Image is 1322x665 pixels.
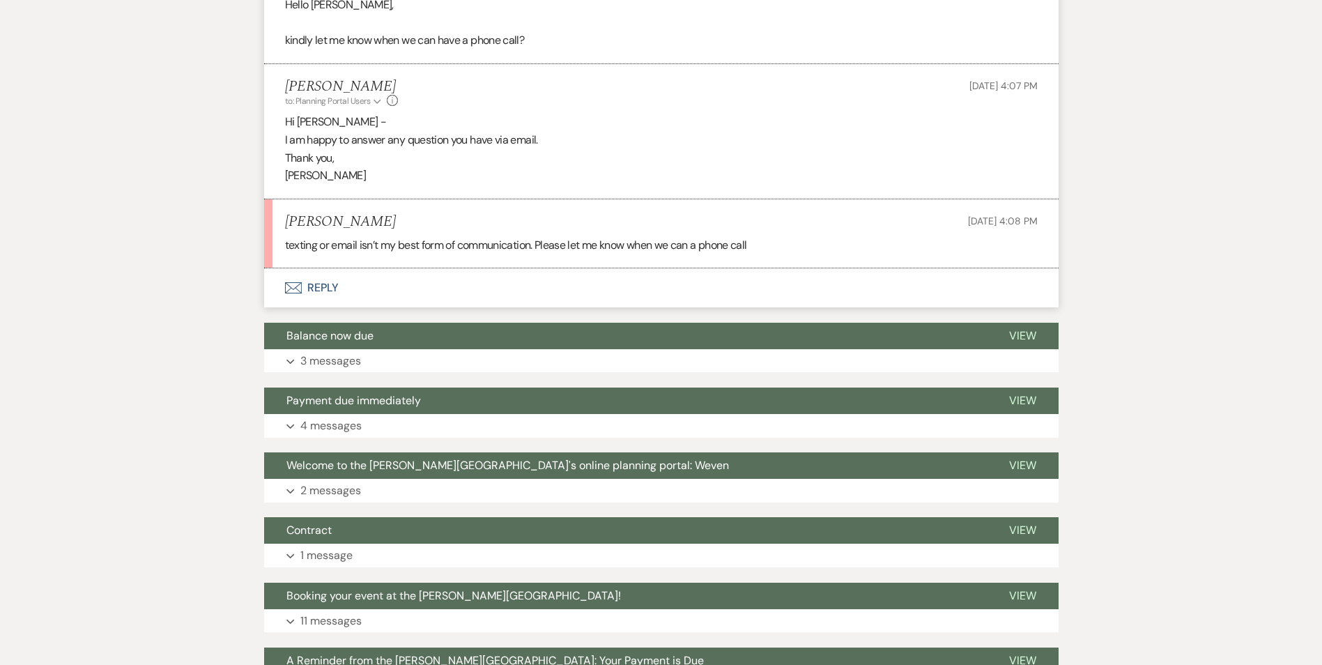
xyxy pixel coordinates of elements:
button: 11 messages [264,609,1059,633]
button: 1 message [264,544,1059,567]
h5: [PERSON_NAME] [285,78,399,95]
button: View [987,388,1059,414]
span: View [1009,328,1036,343]
p: 4 messages [300,417,362,435]
button: 2 messages [264,479,1059,503]
p: Thank you, [285,149,1038,167]
button: Welcome to the [PERSON_NAME][GEOGRAPHIC_DATA]'s online planning portal: Weven [264,452,987,479]
button: Contract [264,517,987,544]
button: Reply [264,268,1059,307]
button: 3 messages [264,349,1059,373]
span: Contract [286,523,332,537]
p: kindly let me know when we can have a phone call? [285,31,1038,49]
span: Payment due immediately [286,393,421,408]
p: 1 message [300,546,353,565]
button: Booking your event at the [PERSON_NAME][GEOGRAPHIC_DATA]! [264,583,987,609]
p: [PERSON_NAME] [285,167,1038,185]
p: 11 messages [300,612,362,630]
span: [DATE] 4:08 PM [968,215,1037,227]
span: [DATE] 4:07 PM [969,79,1037,92]
p: 2 messages [300,482,361,500]
button: 4 messages [264,414,1059,438]
span: View [1009,393,1036,408]
button: View [987,452,1059,479]
button: View [987,323,1059,349]
button: View [987,517,1059,544]
button: Payment due immediately [264,388,987,414]
span: Booking your event at the [PERSON_NAME][GEOGRAPHIC_DATA]! [286,588,621,603]
p: 3 messages [300,352,361,370]
span: Welcome to the [PERSON_NAME][GEOGRAPHIC_DATA]'s online planning portal: Weven [286,458,729,473]
h5: [PERSON_NAME] [285,213,396,231]
button: Balance now due [264,323,987,349]
span: to: Planning Portal Users [285,95,371,107]
button: to: Planning Portal Users [285,95,384,107]
span: Balance now due [286,328,374,343]
p: I am happy to answer any question you have via email. [285,131,1038,149]
span: View [1009,458,1036,473]
p: Hi [PERSON_NAME] - [285,113,1038,131]
button: View [987,583,1059,609]
span: View [1009,588,1036,603]
p: texting or email isn’t my best form of communication. Please let me know when we can a phone call [285,236,1038,254]
span: View [1009,523,1036,537]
